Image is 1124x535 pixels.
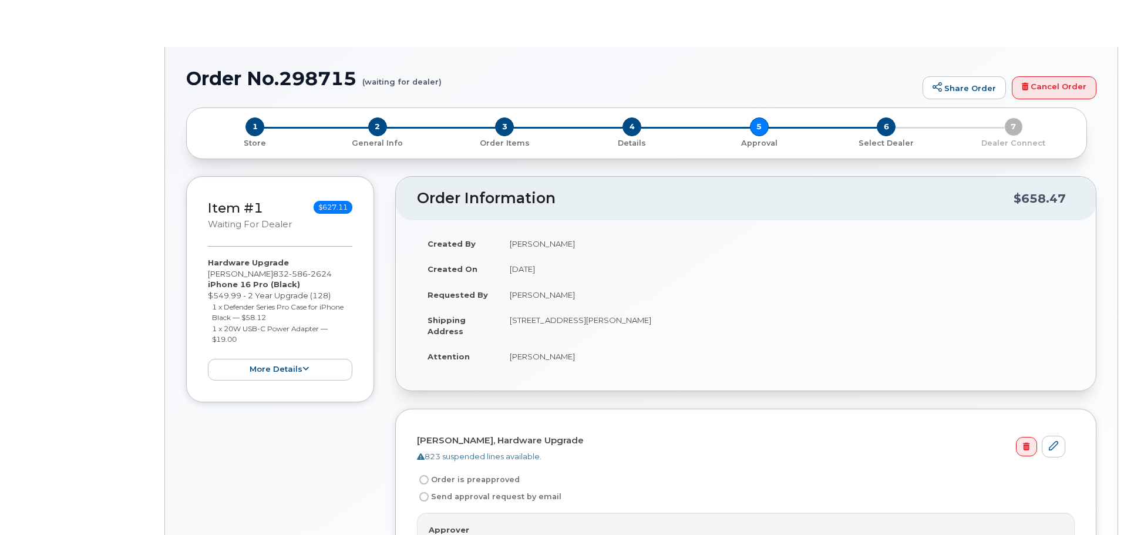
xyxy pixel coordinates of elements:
div: [PERSON_NAME] $549.99 - 2 Year Upgrade (128) [208,257,352,380]
span: 1 [245,117,264,136]
label: Send approval request by email [417,490,561,504]
small: (waiting for dealer) [362,68,442,86]
h4: [PERSON_NAME], Hardware Upgrade [417,436,1065,446]
a: 6 Select Dealer [823,136,950,149]
h1: Order No.298715 [186,68,917,89]
td: [STREET_ADDRESS][PERSON_NAME] [499,307,1075,344]
p: Order Items [446,138,564,149]
label: Order is preapproved [417,473,520,487]
a: Cancel Order [1012,76,1096,100]
span: 4 [622,117,641,136]
input: Order is preapproved [419,475,429,484]
span: 6 [877,117,896,136]
small: waiting for dealer [208,219,292,230]
a: Item #1 [208,200,263,216]
strong: Shipping Address [428,315,466,336]
small: 1 x 20W USB-C Power Adapter — $19.00 [212,324,328,344]
h2: Order Information [417,190,1014,207]
strong: iPhone 16 Pro (Black) [208,280,300,289]
strong: Created On [428,264,477,274]
strong: Attention [428,352,470,361]
strong: Hardware Upgrade [208,258,289,267]
td: [DATE] [499,256,1075,282]
a: 2 General Info [314,136,442,149]
a: 1 Store [196,136,314,149]
p: Select Dealer [827,138,945,149]
button: more details [208,359,352,381]
p: Store [201,138,309,149]
span: 2624 [308,269,332,278]
td: [PERSON_NAME] [499,282,1075,308]
span: $627.11 [314,201,352,214]
td: [PERSON_NAME] [499,344,1075,369]
div: 823 suspended lines available. [417,451,1065,462]
span: 586 [289,269,308,278]
span: 832 [273,269,332,278]
a: Share Order [923,76,1006,100]
span: 3 [495,117,514,136]
small: 1 x Defender Series Pro Case for iPhone Black — $58.12 [212,302,344,322]
a: 3 Order Items [441,136,568,149]
div: $658.47 [1014,187,1066,210]
p: Details [573,138,691,149]
p: General Info [319,138,437,149]
strong: Requested By [428,290,488,300]
strong: Created By [428,239,476,248]
a: 4 Details [568,136,696,149]
td: [PERSON_NAME] [499,231,1075,257]
span: 2 [368,117,387,136]
input: Send approval request by email [419,492,429,502]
